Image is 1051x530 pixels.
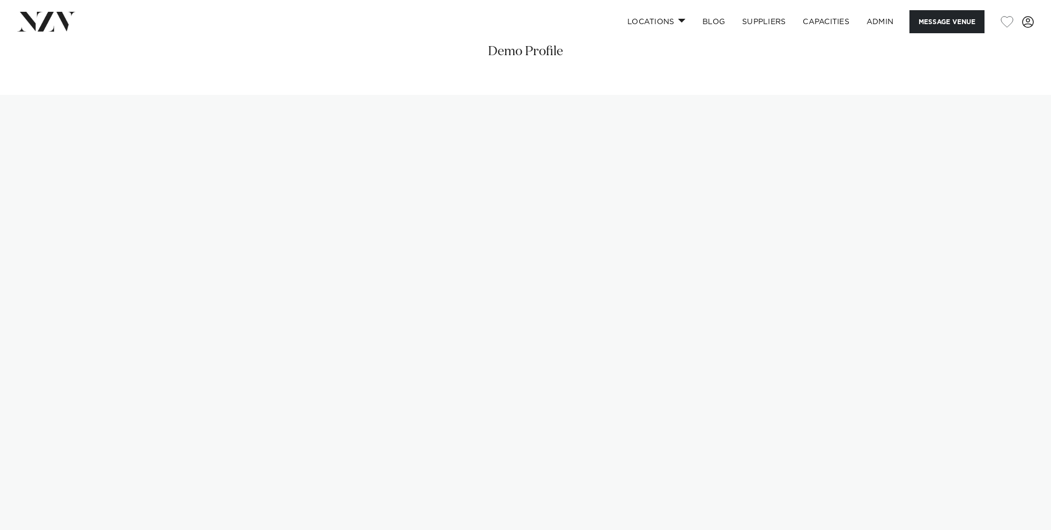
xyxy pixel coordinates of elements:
a: SUPPLIERS [734,10,794,33]
button: Message Venue [909,10,985,33]
a: BLOG [694,10,734,33]
a: Capacities [794,10,858,33]
a: Locations [619,10,694,33]
a: ADMIN [858,10,902,33]
img: nzv-logo.png [17,12,76,31]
